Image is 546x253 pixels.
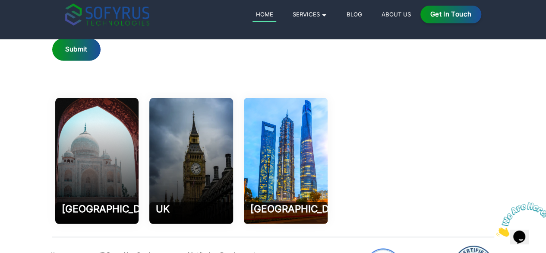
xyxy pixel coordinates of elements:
a: About Us [378,9,414,19]
a: Get in Touch [420,6,481,23]
img: Software Development Company in UK [149,98,233,223]
img: Software Development Company in Aligarh [55,98,139,223]
iframe: chat widget [492,199,546,240]
a: Blog [343,9,365,19]
h2: [GEOGRAPHIC_DATA] [62,202,133,215]
img: Chat attention grabber [3,3,57,38]
h2: UK [156,202,227,215]
img: Software Development Company in Riyadh [244,98,328,223]
h2: [GEOGRAPHIC_DATA] [250,202,321,215]
img: sofyrus [65,3,149,26]
button: Submit [52,38,101,61]
a: Services 🞃 [289,9,330,19]
a: Home [252,9,276,22]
